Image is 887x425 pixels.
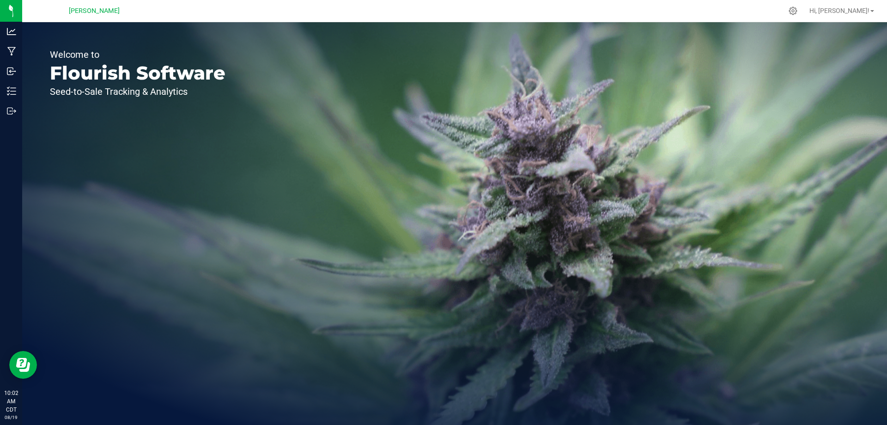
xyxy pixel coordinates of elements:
inline-svg: Analytics [7,27,16,36]
div: Manage settings [787,6,799,15]
inline-svg: Inbound [7,67,16,76]
span: Hi, [PERSON_NAME]! [809,7,869,14]
p: Flourish Software [50,64,225,82]
inline-svg: Inventory [7,86,16,96]
inline-svg: Outbound [7,106,16,116]
p: 08/19 [4,414,18,421]
p: 10:02 AM CDT [4,389,18,414]
span: [PERSON_NAME] [69,7,120,15]
p: Seed-to-Sale Tracking & Analytics [50,87,225,96]
p: Welcome to [50,50,225,59]
iframe: Resource center [9,351,37,379]
inline-svg: Manufacturing [7,47,16,56]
